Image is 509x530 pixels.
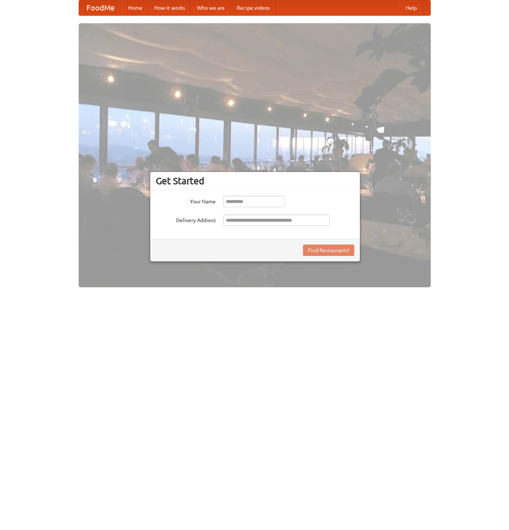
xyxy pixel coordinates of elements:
[122,0,148,15] a: Home
[79,0,122,15] a: FoodMe
[303,245,354,256] button: Find Restaurants!
[156,196,216,205] label: Your Name
[148,0,191,15] a: How it works
[156,215,216,224] label: Delivery Address
[156,175,354,187] h3: Get Started
[400,0,423,15] a: Help
[231,0,276,15] a: Recipe videos
[191,0,231,15] a: Who we are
